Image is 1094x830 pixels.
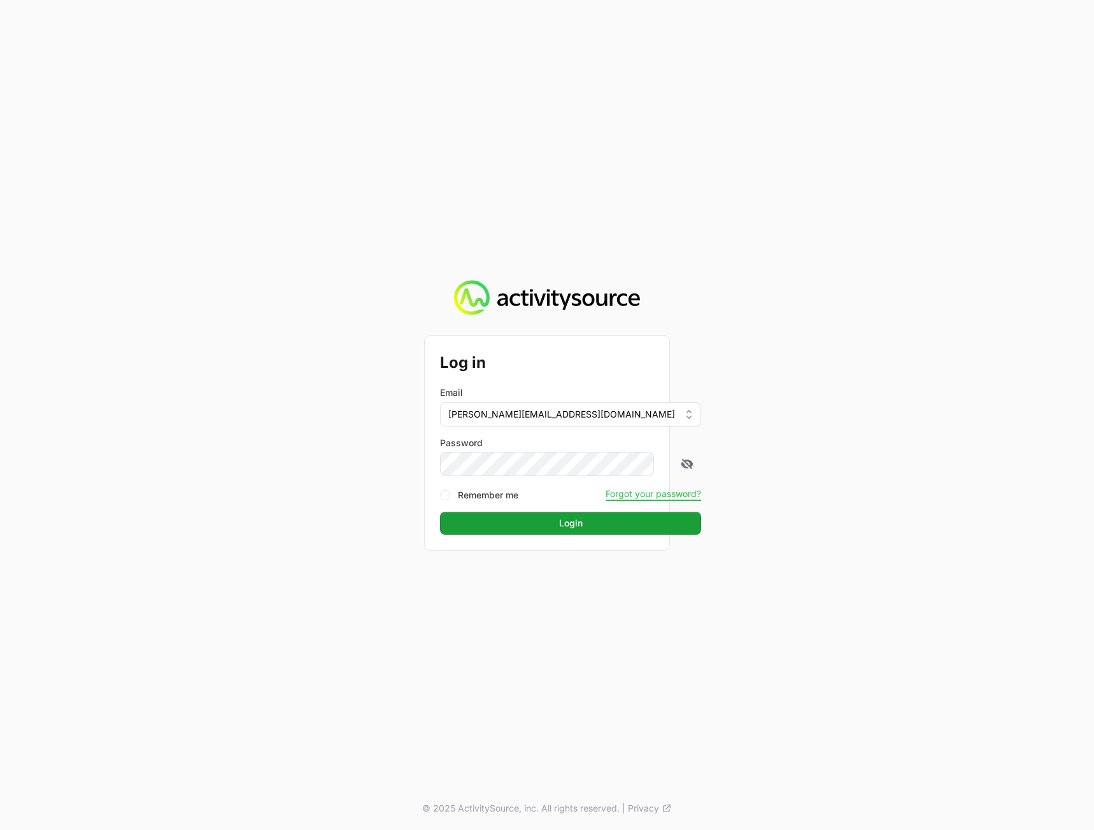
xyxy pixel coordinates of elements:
p: © 2025 ActivitySource, inc. All rights reserved. [422,802,620,815]
a: Privacy [628,802,672,815]
label: Email [440,386,463,399]
label: Remember me [458,489,518,502]
img: Activity Source [454,280,639,316]
span: Login [559,516,583,531]
span: [PERSON_NAME][EMAIL_ADDRESS][DOMAIN_NAME] [448,408,675,421]
h2: Log in [440,351,701,374]
button: Forgot your password? [606,488,701,500]
span: | [622,802,625,815]
button: Login [440,512,701,535]
label: Password [440,437,701,449]
button: [PERSON_NAME][EMAIL_ADDRESS][DOMAIN_NAME] [440,402,701,426]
